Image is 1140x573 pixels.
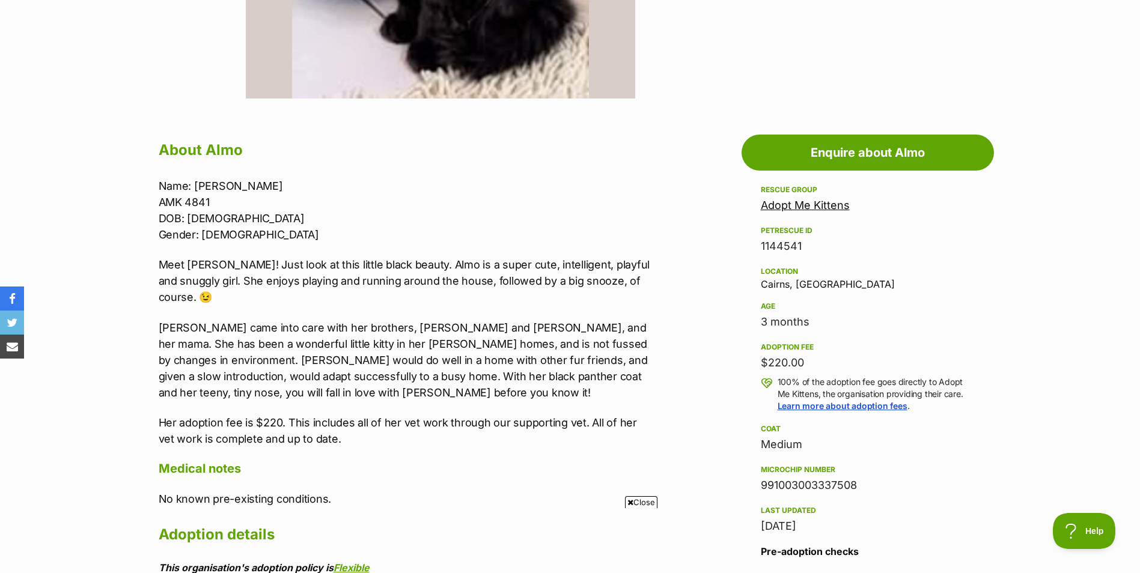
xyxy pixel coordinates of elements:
[761,354,975,371] div: $220.00
[159,461,655,476] h4: Medical notes
[778,376,975,412] p: 100% of the adoption fee goes directly to Adopt Me Kittens, the organisation providing their care. .
[159,491,655,507] p: No known pre-existing conditions.
[761,185,975,195] div: Rescue group
[761,544,975,559] h3: Pre-adoption checks
[159,521,655,548] h2: Adoption details
[761,506,975,515] div: Last updated
[761,314,975,330] div: 3 months
[761,477,975,494] div: 991003003337508
[159,562,655,573] div: This organisation's adoption policy is
[742,135,994,171] a: Enquire about Almo
[159,137,655,163] h2: About Almo
[761,199,850,211] a: Adopt Me Kittens
[761,342,975,352] div: Adoption fee
[761,267,975,276] div: Location
[625,496,657,508] span: Close
[761,302,975,311] div: Age
[159,178,655,243] p: Name: [PERSON_NAME] AMK 4841 DOB: [DEMOGRAPHIC_DATA] Gender: [DEMOGRAPHIC_DATA]
[159,414,655,447] p: Her adoption fee is $220. This includes all of her vet work through our supporting vet. All of he...
[761,518,975,535] div: [DATE]
[761,424,975,434] div: Coat
[778,401,907,411] a: Learn more about adoption fees
[159,320,655,401] p: [PERSON_NAME] came into care with her brothers, [PERSON_NAME] and [PERSON_NAME], and her mama. Sh...
[761,465,975,474] div: Microchip number
[352,513,789,567] iframe: Advertisement
[761,436,975,453] div: Medium
[761,238,975,255] div: 1144541
[1053,513,1116,549] iframe: Help Scout Beacon - Open
[159,256,655,305] p: Meet [PERSON_NAME]! Just look at this little black beauty. Almo is a super cute, intelligent, pla...
[761,226,975,235] div: PetRescue ID
[761,264,975,290] div: Cairns, [GEOGRAPHIC_DATA]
